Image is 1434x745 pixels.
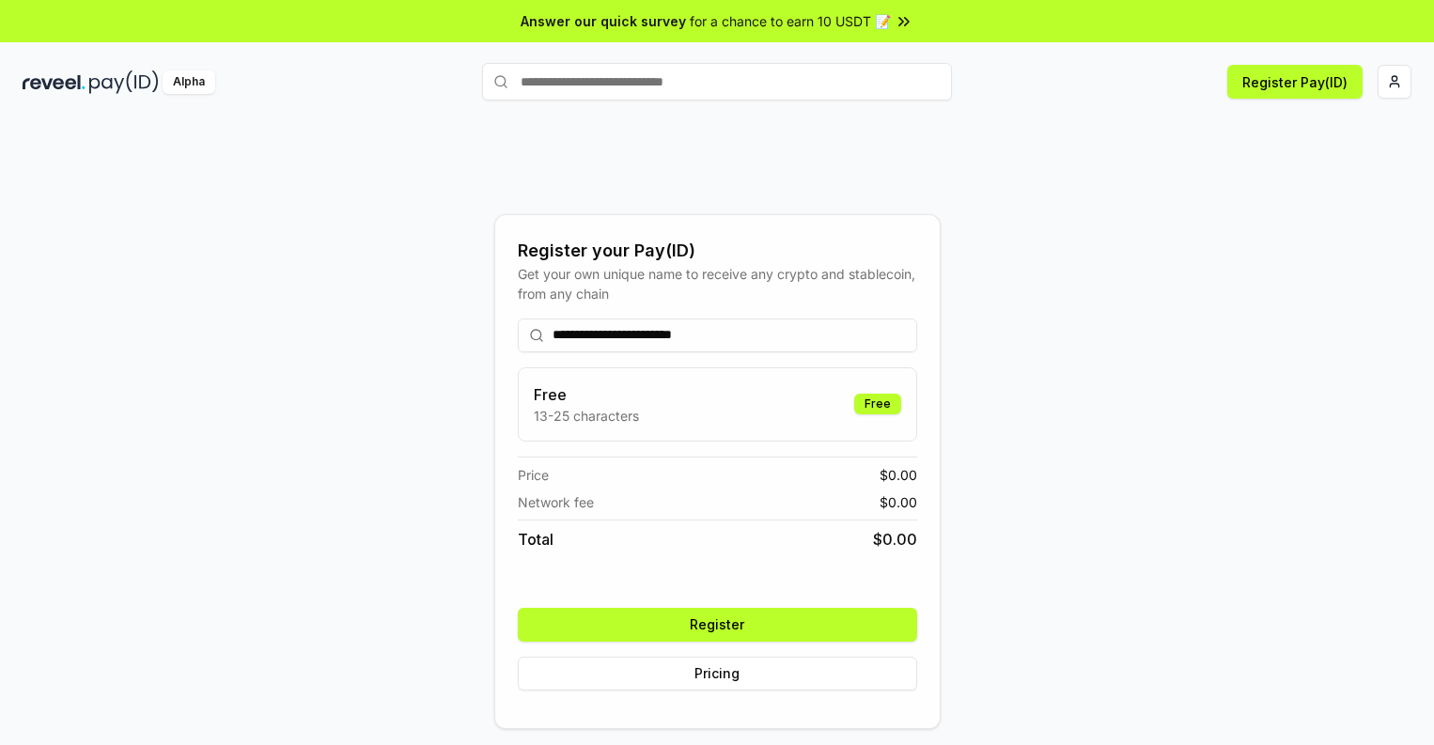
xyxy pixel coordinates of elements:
[518,608,917,642] button: Register
[23,70,86,94] img: reveel_dark
[690,11,891,31] span: for a chance to earn 10 USDT 📝
[873,528,917,551] span: $ 0.00
[518,492,594,512] span: Network fee
[518,528,553,551] span: Total
[534,383,639,406] h3: Free
[534,406,639,426] p: 13-25 characters
[880,492,917,512] span: $ 0.00
[518,264,917,303] div: Get your own unique name to receive any crypto and stablecoin, from any chain
[518,657,917,691] button: Pricing
[89,70,159,94] img: pay_id
[518,238,917,264] div: Register your Pay(ID)
[880,465,917,485] span: $ 0.00
[518,465,549,485] span: Price
[1227,65,1363,99] button: Register Pay(ID)
[521,11,686,31] span: Answer our quick survey
[854,394,901,414] div: Free
[163,70,215,94] div: Alpha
